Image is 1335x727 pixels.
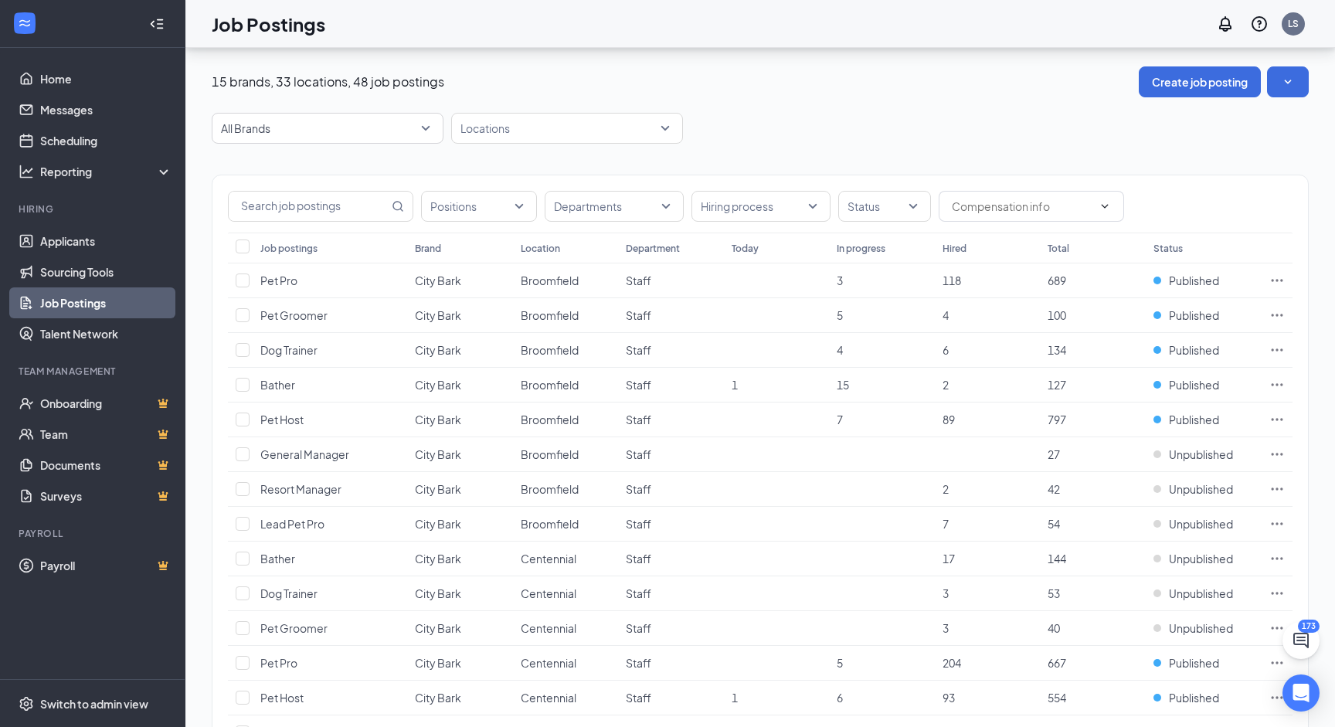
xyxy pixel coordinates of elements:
[1269,307,1285,323] svg: Ellipses
[1169,412,1219,427] span: Published
[626,586,651,600] span: Staff
[260,378,295,392] span: Bather
[19,696,34,712] svg: Settings
[732,378,738,392] span: 1
[40,550,172,581] a: PayrollCrown
[618,681,724,715] td: Staff
[1048,691,1066,705] span: 554
[415,378,461,392] span: City Bark
[1169,586,1233,601] span: Unpublished
[407,576,513,611] td: City Bark
[1169,516,1233,532] span: Unpublished
[1250,15,1269,33] svg: QuestionInfo
[837,378,849,392] span: 15
[732,691,738,705] span: 1
[521,447,579,461] span: Broomfield
[513,576,619,611] td: Centennial
[260,413,304,426] span: Pet Host
[943,586,949,600] span: 3
[1169,342,1219,358] span: Published
[1169,690,1219,705] span: Published
[415,447,461,461] span: City Bark
[1048,413,1066,426] span: 797
[943,482,949,496] span: 2
[1169,307,1219,323] span: Published
[407,333,513,368] td: City Bark
[1269,447,1285,462] svg: Ellipses
[407,472,513,507] td: City Bark
[626,413,651,426] span: Staff
[40,63,172,94] a: Home
[618,576,724,611] td: Staff
[19,164,34,179] svg: Analysis
[1048,308,1066,322] span: 100
[521,621,576,635] span: Centennial
[40,226,172,256] a: Applicants
[513,611,619,646] td: Centennial
[521,308,579,322] span: Broomfield
[943,517,949,531] span: 7
[1146,233,1262,263] th: Status
[1269,273,1285,288] svg: Ellipses
[1048,621,1060,635] span: 40
[513,542,619,576] td: Centennial
[618,298,724,333] td: Staff
[626,242,680,255] div: Department
[415,621,461,635] span: City Bark
[626,552,651,566] span: Staff
[1267,66,1309,97] button: SmallChevronDown
[513,333,619,368] td: Broomfield
[943,413,955,426] span: 89
[260,552,295,566] span: Bather
[626,691,651,705] span: Staff
[40,481,172,511] a: SurveysCrown
[415,308,461,322] span: City Bark
[513,472,619,507] td: Broomfield
[1048,273,1066,287] span: 689
[618,263,724,298] td: Staff
[1169,447,1233,462] span: Unpublished
[415,586,461,600] span: City Bark
[415,517,461,531] span: City Bark
[618,542,724,576] td: Staff
[229,192,389,221] input: Search job postings
[260,482,341,496] span: Resort Manager
[626,378,651,392] span: Staff
[407,507,513,542] td: City Bark
[943,621,949,635] span: 3
[40,388,172,419] a: OnboardingCrown
[626,482,651,496] span: Staff
[260,273,297,287] span: Pet Pro
[40,94,172,125] a: Messages
[40,696,148,712] div: Switch to admin view
[837,308,843,322] span: 5
[407,298,513,333] td: City Bark
[1280,74,1296,90] svg: SmallChevronDown
[1048,378,1066,392] span: 127
[1269,586,1285,601] svg: Ellipses
[260,621,328,635] span: Pet Groomer
[618,437,724,472] td: Staff
[212,11,325,37] h1: Job Postings
[221,121,270,136] p: All Brands
[260,242,318,255] div: Job postings
[40,125,172,156] a: Scheduling
[19,527,169,540] div: Payroll
[19,365,169,378] div: Team Management
[943,656,961,670] span: 204
[1269,551,1285,566] svg: Ellipses
[521,691,576,705] span: Centennial
[521,552,576,566] span: Centennial
[415,552,461,566] span: City Bark
[1099,200,1111,212] svg: ChevronDown
[260,586,318,600] span: Dog Trainer
[1048,482,1060,496] span: 42
[943,378,949,392] span: 2
[17,15,32,31] svg: WorkstreamLogo
[1269,655,1285,671] svg: Ellipses
[1169,620,1233,636] span: Unpublished
[618,333,724,368] td: Staff
[513,681,619,715] td: Centennial
[618,507,724,542] td: Staff
[521,482,579,496] span: Broomfield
